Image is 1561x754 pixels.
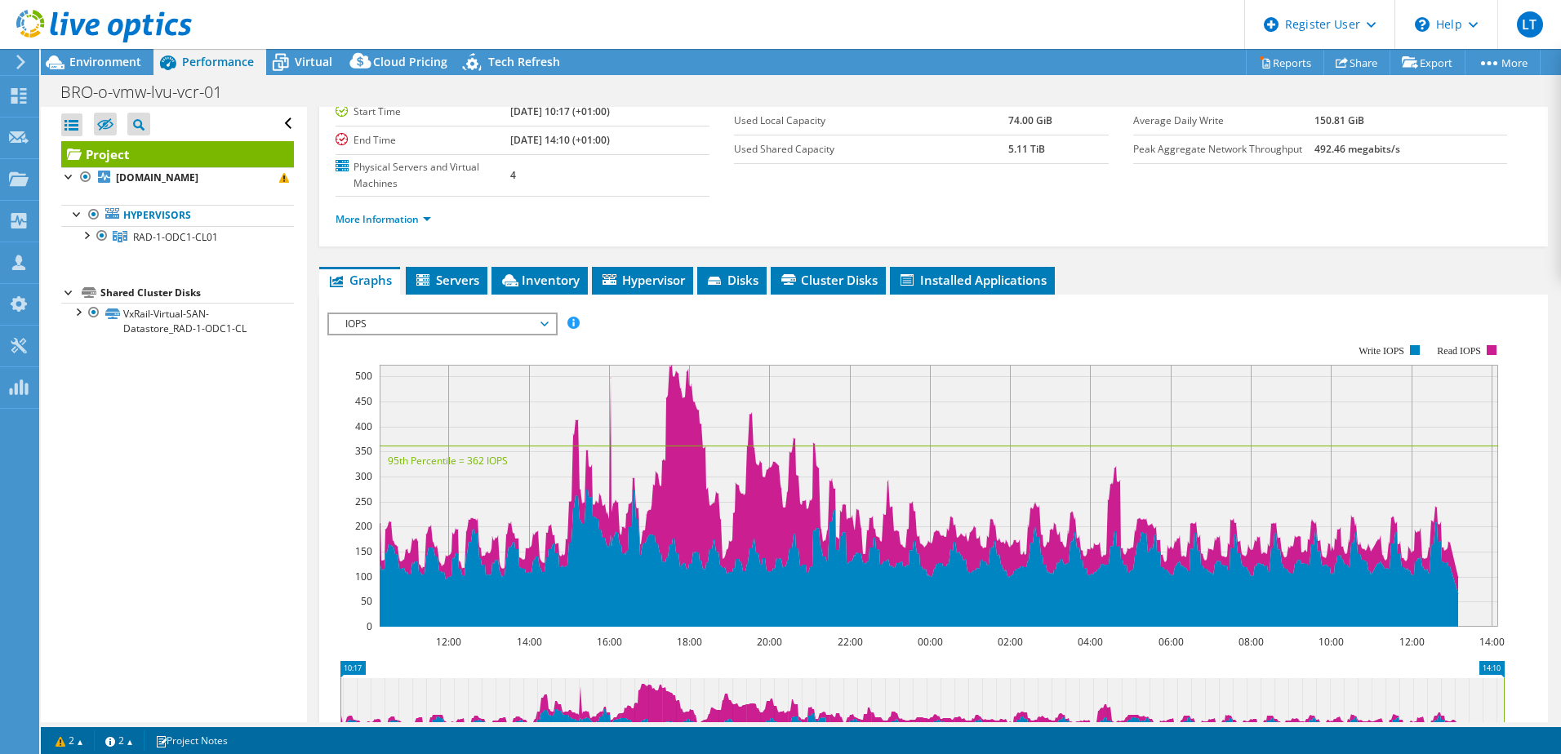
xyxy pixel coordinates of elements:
b: 4 [510,168,516,182]
text: 10:00 [1318,635,1343,649]
text: 250 [355,495,372,508]
b: 74.00 GiB [1008,113,1052,127]
label: End Time [336,132,510,149]
span: Cluster Disks [779,272,878,288]
label: Average Daily Write [1133,113,1314,129]
label: Used Shared Capacity [734,141,1008,157]
a: Project [61,141,294,167]
b: 492.46 megabits/s [1314,142,1400,156]
b: 150.81 GiB [1314,113,1364,127]
text: 0 [367,619,372,633]
a: More [1465,50,1541,75]
span: Environment [69,54,141,69]
text: 14:00 [1479,635,1504,649]
text: 04:00 [1077,635,1102,649]
a: 2 [94,730,145,751]
label: Physical Servers and Virtual Machines [336,159,510,192]
text: 14:00 [516,635,541,649]
text: 300 [355,469,372,483]
text: 150 [355,544,372,558]
span: Servers [414,272,479,288]
text: Write IOPS [1359,345,1404,357]
text: 16:00 [596,635,621,649]
text: 22:00 [837,635,862,649]
b: [DOMAIN_NAME] [116,171,198,184]
span: Virtual [295,54,332,69]
label: Start Time [336,104,510,120]
text: 450 [355,394,372,408]
a: Hypervisors [61,205,294,226]
span: IOPS [337,314,547,334]
label: Peak Aggregate Network Throughput [1133,141,1314,157]
a: [DOMAIN_NAME] [61,167,294,188]
a: RAD-1-ODC1-CL01 [61,226,294,247]
b: [DATE] 10:17 (+01:00) [510,104,610,118]
text: 02:00 [997,635,1022,649]
span: Tech Refresh [488,54,560,69]
text: 400 [355,419,372,433]
a: 2 [44,730,95,751]
span: Cloud Pricing [373,54,447,69]
a: VxRail-Virtual-SAN-Datastore_RAD-1-ODC1-CL [61,303,294,339]
span: Hypervisor [600,272,685,288]
text: 06:00 [1158,635,1183,649]
a: More Information [336,212,431,226]
text: 20:00 [756,635,781,649]
text: 200 [355,519,372,533]
text: 18:00 [676,635,701,649]
a: Reports [1246,50,1324,75]
text: 500 [355,369,372,383]
span: Inventory [500,272,580,288]
b: 5.11 TiB [1008,142,1045,156]
label: Used Local Capacity [734,113,1008,129]
text: 50 [361,594,372,608]
span: Disks [705,272,758,288]
a: Project Notes [144,730,239,751]
text: 08:00 [1238,635,1263,649]
svg: \n [1415,17,1430,32]
text: 95th Percentile = 362 IOPS [388,454,508,468]
text: 100 [355,570,372,583]
text: 12:00 [1399,635,1424,649]
div: Shared Cluster Disks [100,283,294,303]
text: 12:00 [435,635,460,649]
text: 00:00 [917,635,942,649]
span: Graphs [327,272,392,288]
span: RAD-1-ODC1-CL01 [133,230,218,244]
text: Read IOPS [1437,345,1481,357]
span: LT [1517,11,1543,38]
text: 350 [355,444,372,458]
b: [DATE] 14:10 (+01:00) [510,133,610,147]
span: Performance [182,54,254,69]
a: Export [1390,50,1465,75]
span: Installed Applications [898,272,1047,288]
a: Share [1323,50,1390,75]
h1: BRO-o-vmw-lvu-vcr-01 [53,83,247,101]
